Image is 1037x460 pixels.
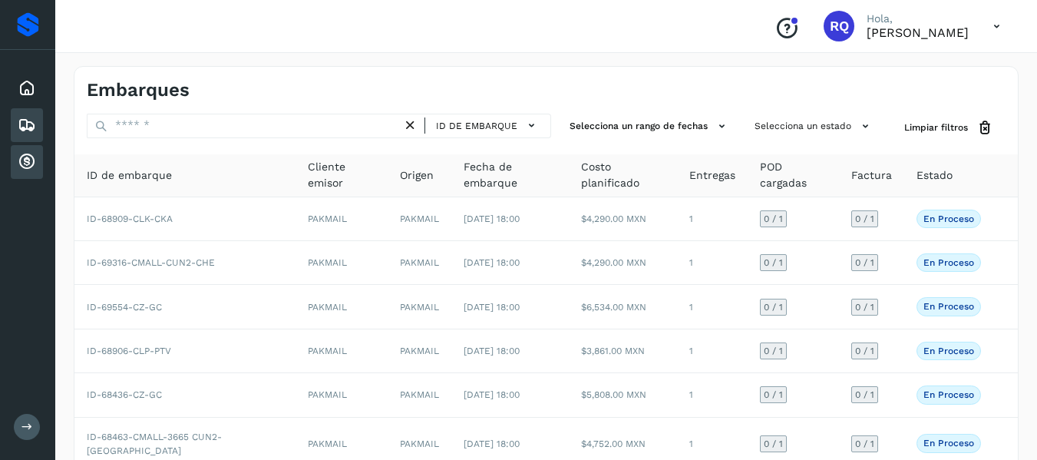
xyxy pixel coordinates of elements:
[464,257,520,268] span: [DATE] 18:00
[677,373,748,417] td: 1
[436,119,517,133] span: ID de embarque
[923,301,974,312] p: En proceso
[87,389,162,400] span: ID-68436-CZ-GC
[296,285,388,329] td: PAKMAIL
[464,159,556,191] span: Fecha de embarque
[677,285,748,329] td: 1
[923,346,974,356] p: En proceso
[677,197,748,241] td: 1
[855,214,874,223] span: 0 / 1
[923,389,974,400] p: En proceso
[764,214,783,223] span: 0 / 1
[677,329,748,373] td: 1
[388,285,451,329] td: PAKMAIL
[923,438,974,448] p: En proceso
[87,213,173,224] span: ID-68909-CLK-CKA
[87,302,162,313] span: ID-69554-CZ-GC
[904,121,968,134] span: Limpiar filtros
[569,197,677,241] td: $4,290.00 MXN
[764,390,783,399] span: 0 / 1
[87,346,171,356] span: ID-68906-CLP-PTV
[388,329,451,373] td: PAKMAIL
[388,373,451,417] td: PAKMAIL
[464,346,520,356] span: [DATE] 18:00
[87,257,215,268] span: ID-69316-CMALL-CUN2-CHE
[569,329,677,373] td: $3,861.00 MXN
[296,373,388,417] td: PAKMAIL
[464,389,520,400] span: [DATE] 18:00
[855,439,874,448] span: 0 / 1
[87,167,172,184] span: ID de embarque
[87,432,222,456] span: ID-68463-CMALL-3665 CUN2-PA
[563,114,736,139] button: Selecciona un rango de fechas
[851,167,892,184] span: Factura
[867,25,969,40] p: Rubén Quijano herrera
[855,390,874,399] span: 0 / 1
[867,12,969,25] p: Hola,
[855,303,874,312] span: 0 / 1
[760,159,827,191] span: POD cargadas
[923,257,974,268] p: En proceso
[689,167,735,184] span: Entregas
[11,108,43,142] div: Embarques
[764,303,783,312] span: 0 / 1
[11,71,43,105] div: Inicio
[464,302,520,313] span: [DATE] 18:00
[855,346,874,356] span: 0 / 1
[400,167,434,184] span: Origen
[296,329,388,373] td: PAKMAIL
[464,213,520,224] span: [DATE] 18:00
[764,346,783,356] span: 0 / 1
[569,285,677,329] td: $6,534.00 MXN
[764,258,783,267] span: 0 / 1
[923,213,974,224] p: En proceso
[569,241,677,285] td: $4,290.00 MXN
[569,373,677,417] td: $5,808.00 MXN
[296,197,388,241] td: PAKMAIL
[308,159,375,191] span: Cliente emisor
[748,114,880,139] button: Selecciona un estado
[431,114,544,137] button: ID de embarque
[916,167,953,184] span: Estado
[388,241,451,285] td: PAKMAIL
[87,79,190,101] h4: Embarques
[677,241,748,285] td: 1
[892,114,1006,142] button: Limpiar filtros
[464,438,520,449] span: [DATE] 18:00
[296,241,388,285] td: PAKMAIL
[581,159,665,191] span: Costo planificado
[764,439,783,448] span: 0 / 1
[11,145,43,179] div: Cuentas por cobrar
[388,197,451,241] td: PAKMAIL
[855,258,874,267] span: 0 / 1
